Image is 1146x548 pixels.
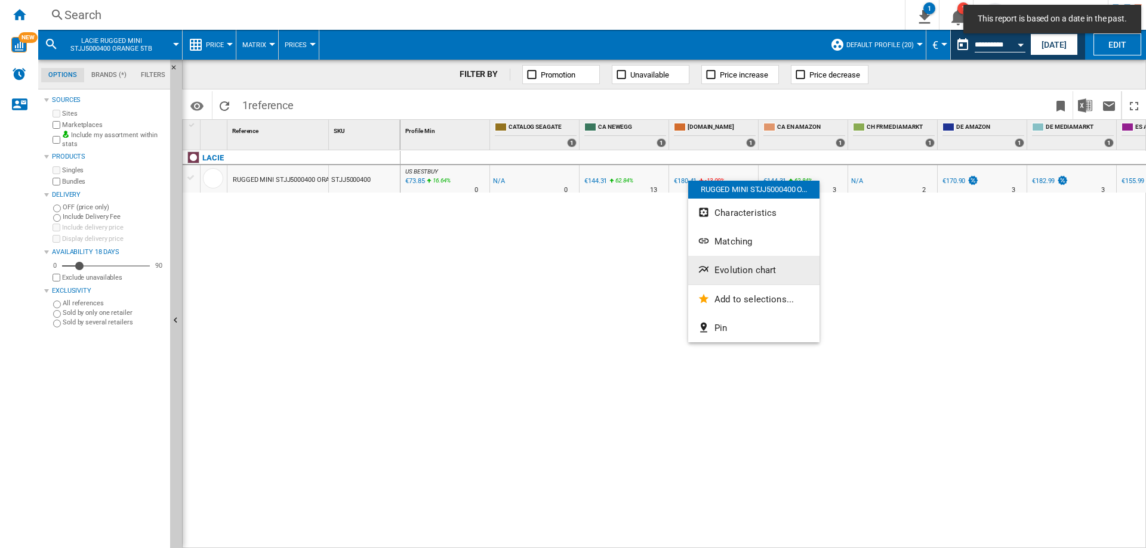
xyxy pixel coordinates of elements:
[688,285,820,314] button: Add to selections...
[688,314,820,342] button: Pin...
[974,13,1130,25] span: This report is based on a date in the past.
[688,199,820,227] button: Characteristics
[688,227,820,256] button: Matching
[714,294,794,305] span: Add to selections...
[688,181,820,199] div: RUGGED MINI STJJ5000400 O...
[714,208,777,218] span: Characteristics
[714,323,727,333] span: Pin
[714,236,752,247] span: Matching
[688,256,820,284] button: Evolution chart
[714,265,776,275] span: Evolution chart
